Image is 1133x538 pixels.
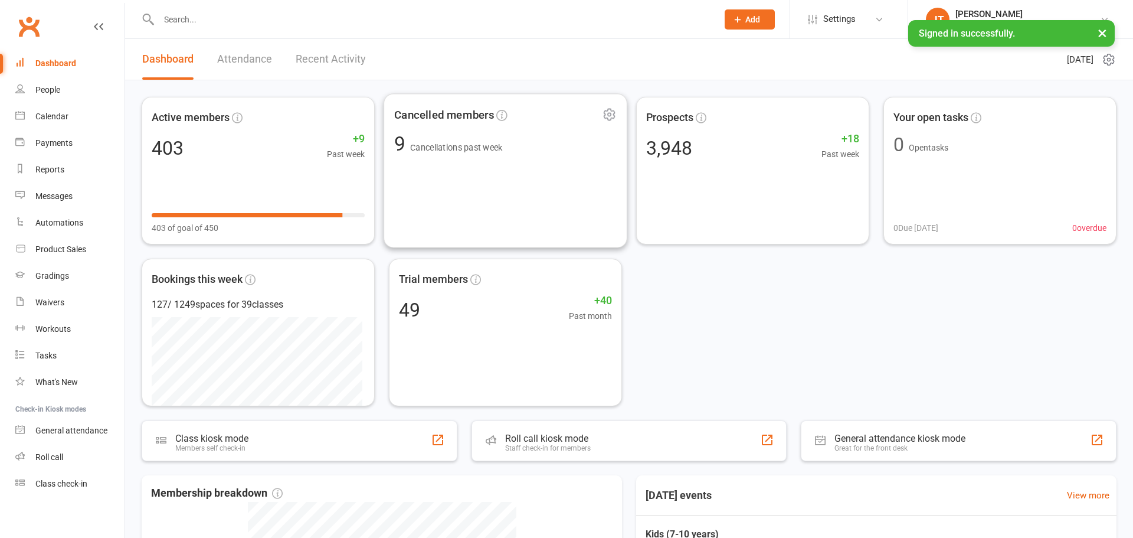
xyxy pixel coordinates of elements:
span: Bookings this week [152,271,243,288]
span: Trial members [399,271,468,288]
span: Past week [821,148,859,161]
a: Class kiosk mode [15,471,125,497]
div: Dashboard [35,58,76,68]
span: Signed in successfully. [919,28,1015,39]
span: Prospects [646,109,693,126]
div: 0 [893,135,904,154]
div: Messages [35,191,73,201]
a: People [15,77,125,103]
div: Reports [35,165,64,174]
div: 127 / 1249 spaces for 39 classes [152,297,365,312]
span: [DATE] [1067,53,1093,67]
div: General attendance [35,426,107,435]
a: Calendar [15,103,125,130]
span: +9 [327,131,365,148]
span: 403 of goal of 450 [152,221,218,234]
div: 49 [399,301,420,319]
a: General attendance kiosk mode [15,418,125,444]
a: Automations [15,210,125,236]
span: +40 [569,292,612,309]
span: Cancellations past week [410,142,503,152]
div: Roll call kiosk mode [505,433,591,444]
span: 0 Due [DATE] [893,221,938,234]
a: Clubworx [14,12,44,41]
a: View more [1067,488,1109,503]
span: 9 [394,132,410,155]
span: Settings [823,6,856,32]
div: Staff check-in for members [505,444,591,452]
div: Workouts [35,324,71,334]
a: Dashboard [142,39,194,80]
span: Add [745,15,760,24]
div: Calendar [35,112,68,121]
div: Waivers [35,298,64,307]
span: Past week [327,148,365,161]
h3: [DATE] events [636,485,721,506]
div: Payments [35,138,73,148]
div: Great for the front desk [834,444,965,452]
div: Gradings [35,271,69,281]
div: Urban Muaythai - [GEOGRAPHIC_DATA] [955,19,1100,30]
a: Recent Activity [296,39,366,80]
button: × [1092,20,1113,45]
a: Attendance [217,39,272,80]
span: Active members [152,109,230,126]
span: Cancelled members [394,106,494,124]
span: +18 [821,131,859,148]
span: Past month [569,309,612,322]
span: Membership breakdown [151,485,283,502]
div: Class check-in [35,479,87,488]
a: Product Sales [15,236,125,263]
a: Messages [15,183,125,210]
a: Tasks [15,343,125,369]
span: Your open tasks [893,109,968,126]
div: Product Sales [35,244,86,254]
a: Waivers [15,289,125,316]
div: [PERSON_NAME] [955,9,1100,19]
div: Class kiosk mode [175,433,248,444]
div: Automations [35,218,83,227]
div: People [35,85,60,94]
div: What's New [35,377,78,387]
div: JT [926,8,949,31]
div: 403 [152,139,184,158]
div: Tasks [35,351,57,360]
a: Payments [15,130,125,156]
span: 0 overdue [1072,221,1106,234]
a: Gradings [15,263,125,289]
span: Open tasks [909,143,948,152]
div: General attendance kiosk mode [834,433,965,444]
button: Add [725,9,775,30]
a: Workouts [15,316,125,343]
a: Roll call [15,444,125,471]
a: Dashboard [15,50,125,77]
div: 3,948 [646,139,692,158]
div: Members self check-in [175,444,248,452]
div: Roll call [35,452,63,462]
a: What's New [15,369,125,396]
a: Reports [15,156,125,183]
input: Search... [155,11,709,28]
